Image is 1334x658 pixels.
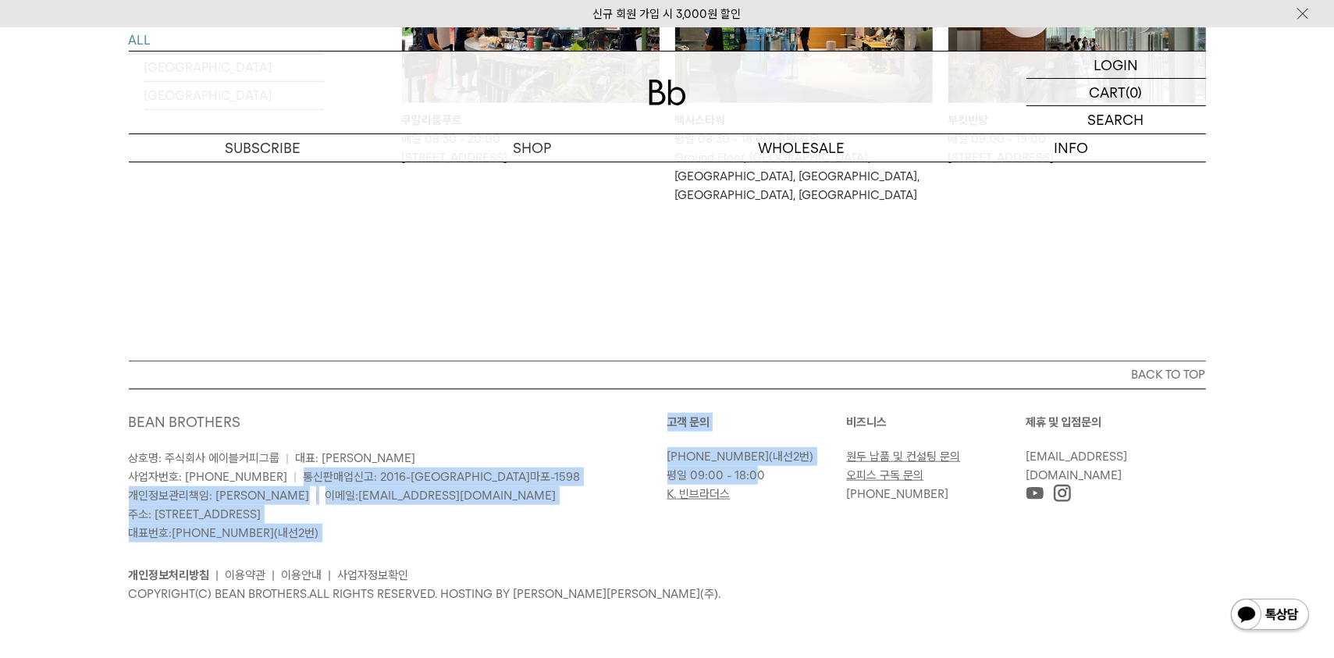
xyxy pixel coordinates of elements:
span: 통신판매업신고: 2016-[GEOGRAPHIC_DATA]마포-1598 [304,470,581,484]
a: 오피스 구독 문의 [847,468,924,482]
a: K. 빈브라더스 [667,487,731,501]
p: (0) [1126,79,1143,105]
span: 개인정보관리책임: [PERSON_NAME] [129,489,310,503]
a: BEAN BROTHERS [129,414,241,430]
span: 대표: [PERSON_NAME] [296,451,416,465]
li: | [216,566,219,585]
span: | [294,470,297,484]
span: 이메일: [325,489,557,503]
span: 대표번호: (내선2번) [129,526,319,540]
a: LOGIN [1026,52,1206,79]
a: 개인정보처리방침 [129,568,210,582]
p: INFO [937,134,1206,162]
a: [PHONE_NUMBER] [847,487,949,501]
p: (내선2번) [667,447,839,466]
li: | [272,566,276,585]
img: 카카오톡 채널 1:1 채팅 버튼 [1229,597,1311,635]
p: 제휴 및 입점문의 [1026,413,1206,432]
p: SEARCH [1088,106,1144,133]
span: | [316,489,319,503]
p: COPYRIGHT(C) BEAN BROTHERS. ALL RIGHTS RESERVED. HOSTING BY [PERSON_NAME][PERSON_NAME](주). [129,585,1206,603]
button: BACK TO TOP [129,361,1206,389]
p: WHOLESALE [667,134,937,162]
p: 비즈니스 [847,413,1026,432]
a: 사업자정보확인 [338,568,409,582]
a: CART (0) [1026,79,1206,106]
span: | [286,451,290,465]
p: CART [1090,79,1126,105]
p: 평일 09:00 - 18:00 [667,466,839,485]
a: [PHONE_NUMBER] [173,526,275,540]
li: | [329,566,332,585]
a: [EMAIL_ADDRESS][DOMAIN_NAME] [359,489,557,503]
a: 이용약관 [226,568,266,582]
a: 원두 납품 및 컨설팅 문의 [847,450,961,464]
p: 평일 08:30 - 18:00, 주말 휴무 Ground Floor, [GEOGRAPHIC_DATA], [GEOGRAPHIC_DATA], [GEOGRAPHIC_DATA], [G... [675,130,933,205]
span: 주소: [STREET_ADDRESS] [129,507,261,521]
a: 이용안내 [282,568,322,582]
a: [EMAIL_ADDRESS][DOMAIN_NAME] [1026,450,1128,482]
p: LOGIN [1094,52,1138,78]
span: 상호명: 주식회사 에이블커피그룹 [129,451,280,465]
a: SUBSCRIBE [129,134,398,162]
p: 고객 문의 [667,413,847,432]
span: 사업자번호: [PHONE_NUMBER] [129,470,288,484]
a: [PHONE_NUMBER] [667,450,770,464]
a: SHOP [398,134,667,162]
img: 로고 [649,80,686,105]
a: 신규 회원 가입 시 3,000원 할인 [593,7,742,21]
